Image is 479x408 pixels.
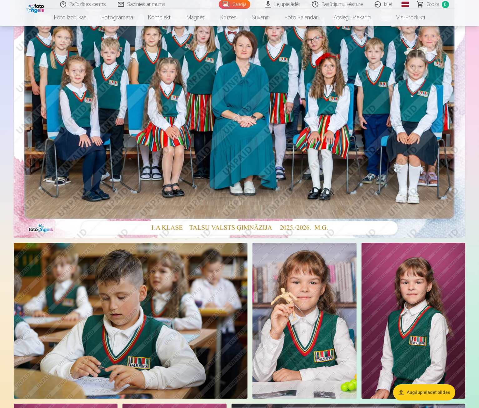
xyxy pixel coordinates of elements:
[94,9,141,26] a: Fotogrāmata
[141,9,179,26] a: Komplekti
[179,9,213,26] a: Magnēti
[326,9,379,26] a: Atslēgu piekariņi
[379,9,432,26] a: Visi produkti
[442,1,449,8] span: 0
[277,9,326,26] a: Foto kalendāri
[27,2,46,13] img: /fa1
[213,9,244,26] a: Krūzes
[393,384,455,401] button: Augšupielādēt bildes
[244,9,277,26] a: Suvenīri
[47,9,94,26] a: Foto izdrukas
[427,1,439,8] span: Grozs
